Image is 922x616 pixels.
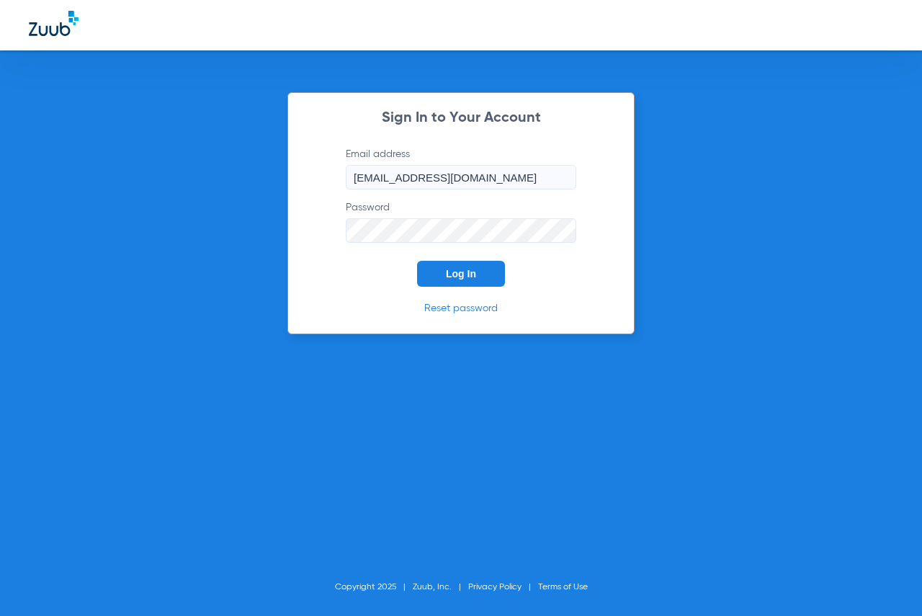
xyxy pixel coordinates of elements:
[29,11,79,36] img: Zuub Logo
[446,268,476,280] span: Log In
[346,147,576,189] label: Email address
[335,580,413,594] li: Copyright 2025
[417,261,505,287] button: Log In
[346,218,576,243] input: Password
[324,111,598,125] h2: Sign In to Your Account
[413,580,468,594] li: Zuub, Inc.
[424,303,498,313] a: Reset password
[468,583,522,592] a: Privacy Policy
[538,583,588,592] a: Terms of Use
[346,165,576,189] input: Email address
[346,200,576,243] label: Password
[850,547,922,616] iframe: Chat Widget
